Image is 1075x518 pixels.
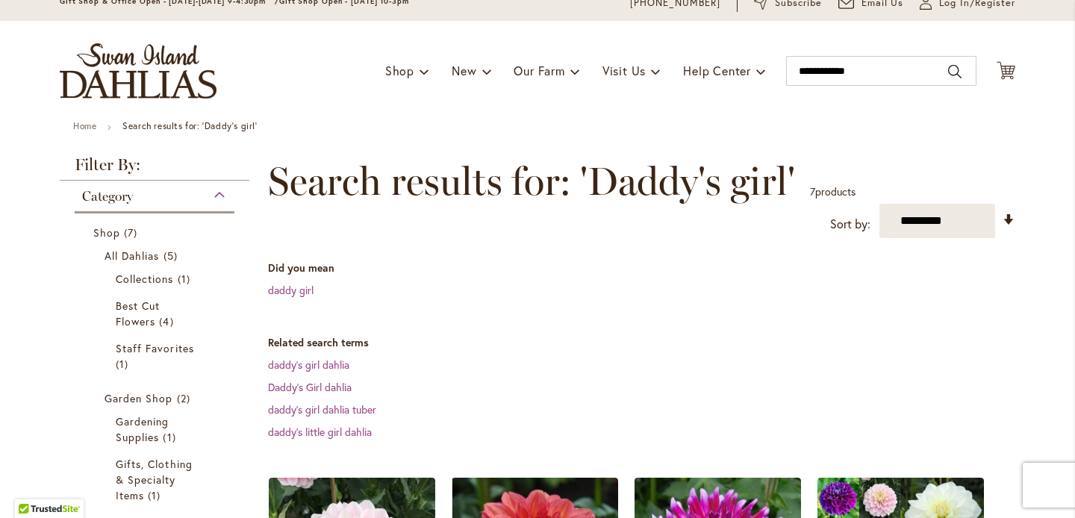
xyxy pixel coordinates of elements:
span: Help Center [683,63,751,78]
dt: Did you mean [268,260,1015,275]
label: Sort by: [830,210,870,238]
span: Gardening Supplies [116,414,169,444]
a: daddy's little girl dahlia [268,425,372,439]
a: store logo [60,43,216,99]
span: Search results for: 'Daddy's girl' [268,159,795,204]
span: 1 [178,271,194,287]
a: Best Cut Flowers [116,298,197,329]
span: 1 [163,429,179,445]
span: New [452,63,476,78]
dt: Related search terms [268,335,1015,350]
span: Our Farm [514,63,564,78]
span: Garden Shop [105,391,173,405]
span: Gifts, Clothing & Specialty Items [116,457,193,502]
iframe: Launch Accessibility Center [11,465,53,507]
a: Staff Favorites [116,340,197,372]
a: Gifts, Clothing &amp; Specialty Items [116,456,197,503]
p: products [810,180,856,204]
span: 1 [116,356,132,372]
span: All Dahlias [105,249,160,263]
a: daddy's girl dahlia tuber [268,402,376,416]
span: Collections [116,272,174,286]
strong: Filter By: [60,157,249,181]
span: Shop [93,225,120,240]
span: 7 [810,184,815,199]
span: Category [82,188,133,205]
strong: Search results for: 'Daddy's girl' [122,120,257,131]
span: 2 [177,390,194,406]
a: Shop [93,225,219,240]
a: Daddy's Girl dahlia [268,380,352,394]
a: Garden Shop [105,390,208,406]
a: daddy's girl dahlia [268,358,349,372]
span: Best Cut Flowers [116,299,160,328]
span: 5 [163,248,181,263]
span: 1 [148,487,164,503]
a: Collections [116,271,197,287]
span: Shop [385,63,414,78]
span: Visit Us [602,63,646,78]
a: Home [73,120,96,131]
span: Staff Favorites [116,341,194,355]
a: All Dahlias [105,248,208,263]
span: 7 [124,225,141,240]
a: Gardening Supplies [116,414,197,445]
span: 4 [159,313,177,329]
a: daddy girl [268,283,314,297]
